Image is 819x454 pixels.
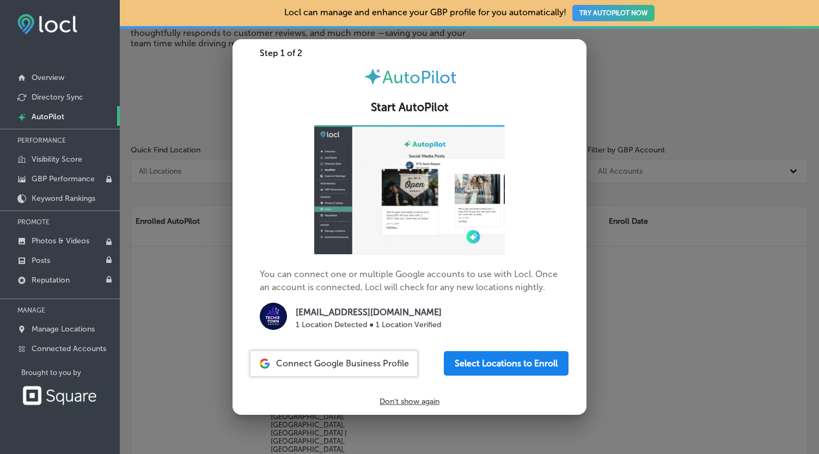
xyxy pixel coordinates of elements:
p: Manage Locations [32,324,95,334]
img: ap-gif [314,125,505,254]
p: Directory Sync [32,93,83,102]
p: Posts [32,256,50,265]
div: Step 1 of 2 [233,48,586,58]
button: TRY AUTOPILOT NOW [572,5,655,21]
img: Square [21,385,97,406]
p: You can connect one or multiple Google accounts to use with Locl. Once an account is connected, L... [260,125,559,334]
span: AutoPilot [382,67,456,88]
img: autopilot-icon [363,67,382,86]
p: 1 Location Detected ● 1 Location Verified [296,319,442,330]
p: Reputation [32,275,70,285]
p: Visibility Score [32,155,82,164]
p: Overview [32,73,64,82]
p: Connected Accounts [32,344,106,353]
p: Photos & Videos [32,236,89,246]
p: [EMAIL_ADDRESS][DOMAIN_NAME] [296,306,442,319]
button: Select Locations to Enroll [444,351,569,376]
img: fda3e92497d09a02dc62c9cd864e3231.png [17,14,77,34]
span: Connect Google Business Profile [276,358,409,369]
p: AutoPilot [32,112,64,121]
p: GBP Performance [32,174,95,183]
p: Keyword Rankings [32,194,95,203]
p: Brought to you by [21,369,120,377]
h2: Start AutoPilot [246,101,573,114]
p: Don't show again [380,397,439,406]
